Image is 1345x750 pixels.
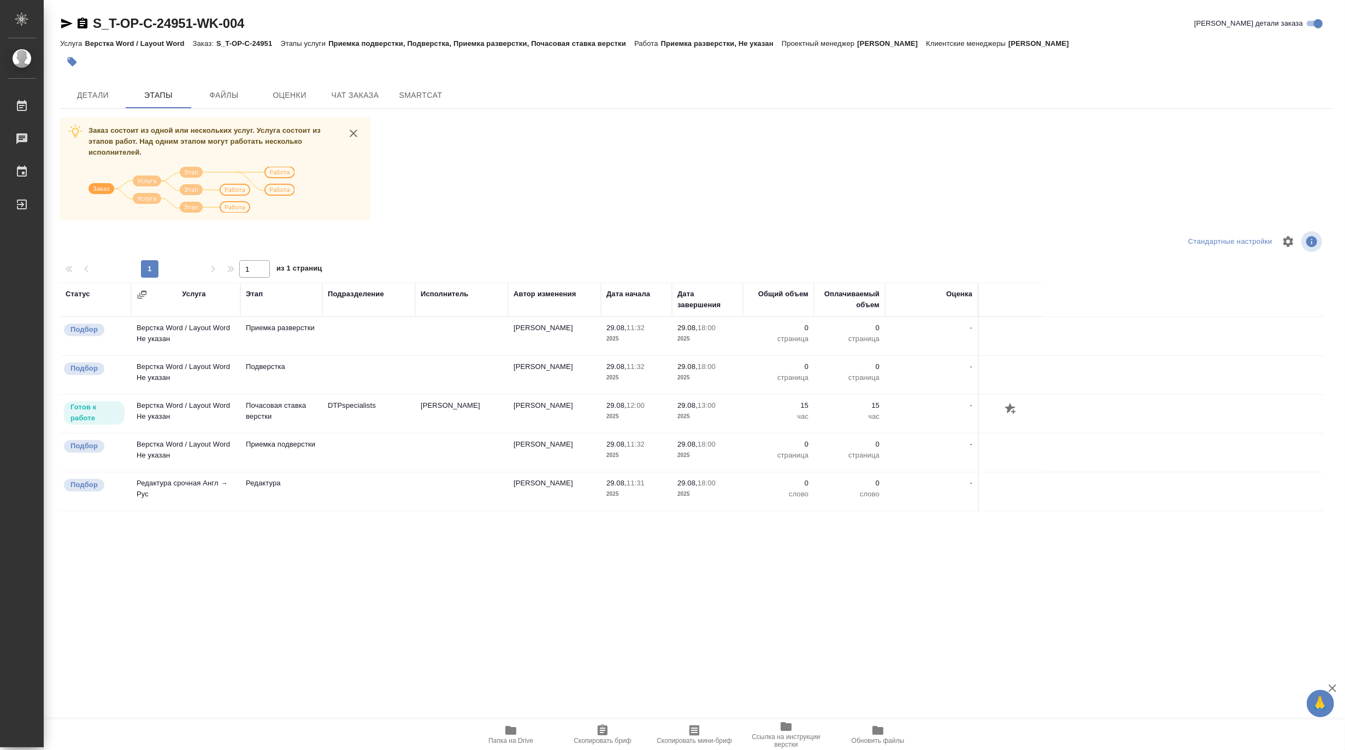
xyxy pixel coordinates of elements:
[819,400,880,411] p: 15
[131,472,240,511] td: Редактура срочная Англ → Рус
[970,401,972,409] a: -
[970,479,972,487] a: -
[322,395,415,433] td: DTPspecialists
[263,89,316,102] span: Оценки
[246,400,317,422] p: Почасовая ставка верстки
[677,372,738,383] p: 2025
[748,333,809,344] p: страница
[677,440,698,448] p: 29.08,
[677,450,738,461] p: 2025
[246,439,317,450] p: Приемка подверстки
[698,324,716,332] p: 18:00
[677,324,698,332] p: 29.08,
[508,356,601,394] td: [PERSON_NAME]
[85,39,192,48] p: Верстка Word / Layout Word
[328,39,634,48] p: Приемка подверстки, Подверстка, Приемка разверстки, Почасовая ставка верстки
[182,289,205,300] div: Услуга
[606,411,666,422] p: 2025
[627,324,645,332] p: 11:32
[748,400,809,411] p: 15
[819,372,880,383] p: страница
[677,411,738,422] p: 2025
[677,489,738,500] p: 2025
[606,401,627,409] p: 29.08,
[216,39,280,48] p: S_T-OP-C-24951
[246,478,317,489] p: Редактура
[1002,400,1020,419] button: Добавить оценку
[748,361,809,372] p: 0
[819,439,880,450] p: 0
[137,289,148,300] button: Сгруппировать
[276,262,322,278] span: из 1 страниц
[698,479,716,487] p: 18:00
[1311,692,1330,715] span: 🙏
[758,289,809,300] div: Общий объем
[819,323,880,333] p: 0
[508,472,601,511] td: [PERSON_NAME]
[819,411,880,422] p: час
[67,89,119,102] span: Детали
[606,450,666,461] p: 2025
[1301,231,1324,252] span: Посмотреть информацию
[1307,690,1334,717] button: 🙏
[606,324,627,332] p: 29.08,
[76,17,89,30] button: Скопировать ссылку
[819,489,880,500] p: слово
[677,333,738,344] p: 2025
[66,289,90,300] div: Статус
[198,89,250,102] span: Файлы
[1275,228,1301,255] span: Настроить таблицу
[698,401,716,409] p: 13:00
[1185,233,1275,250] div: split button
[1194,18,1303,29] span: [PERSON_NAME] детали заказа
[677,479,698,487] p: 29.08,
[627,440,645,448] p: 11:32
[698,362,716,371] p: 18:00
[246,289,263,300] div: Этап
[70,402,118,424] p: Готов к работе
[394,89,447,102] span: SmartCat
[819,450,880,461] p: страница
[606,479,627,487] p: 29.08,
[970,324,972,332] a: -
[60,50,84,74] button: Добавить тэг
[131,395,240,433] td: Верстка Word / Layout Word Не указан
[677,362,698,371] p: 29.08,
[345,125,362,142] button: close
[193,39,216,48] p: Заказ:
[70,363,98,374] p: Подбор
[748,411,809,422] p: час
[677,289,738,310] div: Дата завершения
[70,441,98,452] p: Подбор
[606,289,650,300] div: Дата начала
[246,323,317,333] p: Приемка разверстки
[1008,39,1077,48] p: [PERSON_NAME]
[606,362,627,371] p: 29.08,
[748,372,809,383] p: страница
[677,401,698,409] p: 29.08,
[782,39,857,48] p: Проектный менеджер
[926,39,1008,48] p: Клиентские менеджеры
[819,289,880,310] div: Оплачиваемый объем
[131,317,240,355] td: Верстка Word / Layout Word Не указан
[328,289,384,300] div: Подразделение
[280,39,328,48] p: Этапы услуги
[131,356,240,394] td: Верстка Word / Layout Word Не указан
[857,39,926,48] p: [PERSON_NAME]
[819,478,880,489] p: 0
[60,39,85,48] p: Услуга
[627,362,645,371] p: 11:32
[970,440,972,448] a: -
[70,324,98,335] p: Подбор
[946,289,972,300] div: Оценка
[514,289,576,300] div: Автор изменения
[748,489,809,500] p: слово
[132,89,185,102] span: Этапы
[508,433,601,472] td: [PERSON_NAME]
[246,361,317,372] p: Подверстка
[748,439,809,450] p: 0
[661,39,782,48] p: Приемка разверстки, Не указан
[748,450,809,461] p: страница
[415,395,508,433] td: [PERSON_NAME]
[421,289,469,300] div: Исполнитель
